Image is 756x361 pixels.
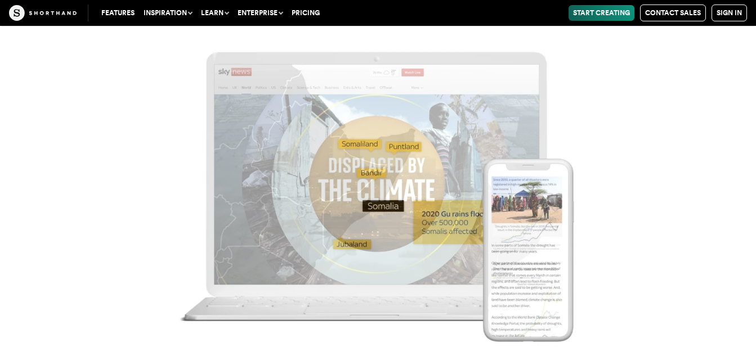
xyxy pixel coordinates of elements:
button: Inspiration [139,5,196,21]
img: The Craft [9,5,77,21]
a: Features [97,5,139,21]
button: Learn [196,5,233,21]
a: Pricing [287,5,324,21]
button: Enterprise [233,5,287,21]
a: Start Creating [569,5,634,21]
a: Sign in [712,4,747,21]
a: Contact Sales [640,4,706,21]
